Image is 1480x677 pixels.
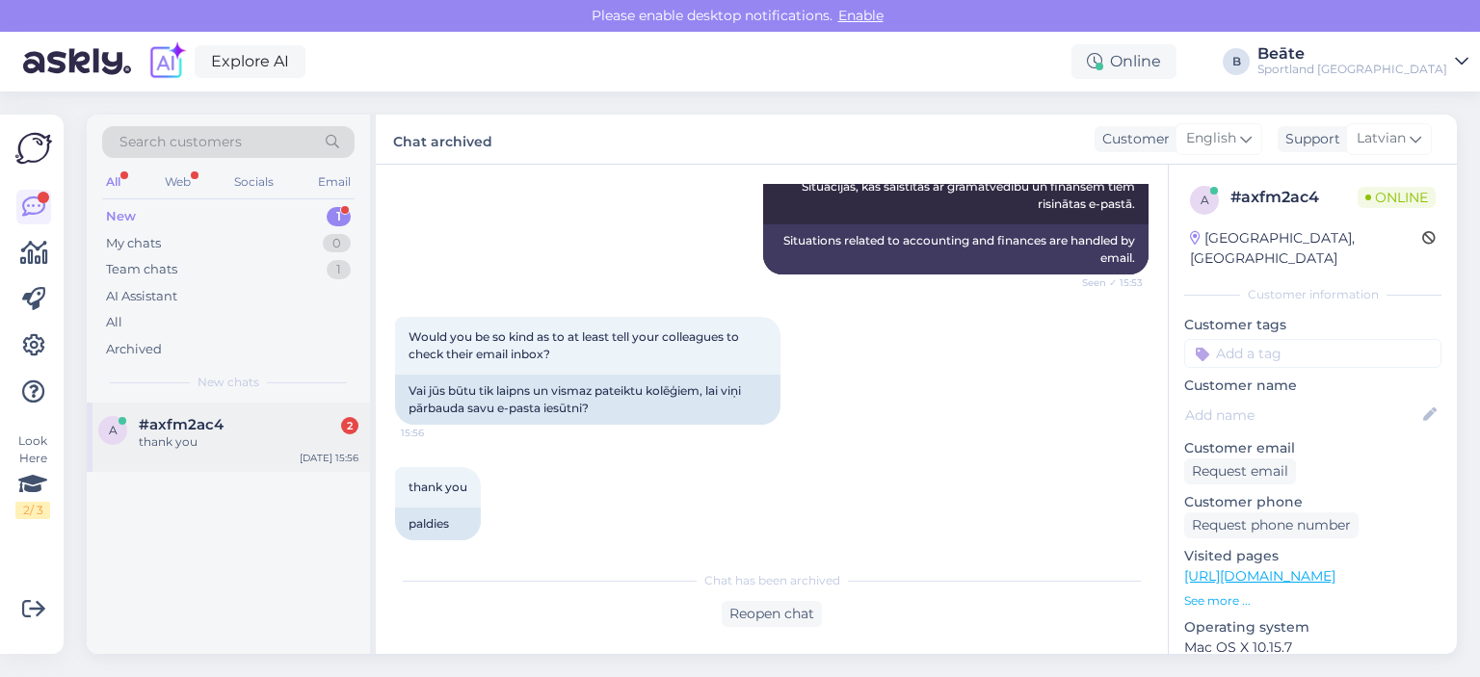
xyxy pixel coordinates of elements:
div: Socials [230,169,277,195]
div: thank you [139,433,358,451]
a: BeāteSportland [GEOGRAPHIC_DATA] [1257,46,1468,77]
span: a [1201,193,1209,207]
p: Customer name [1184,376,1441,396]
p: Customer email [1184,438,1441,458]
span: English [1186,128,1236,149]
div: [DATE] 15:56 [300,451,358,465]
span: 15:56 [401,541,473,556]
input: Add name [1185,404,1419,426]
label: Chat archived [393,126,492,152]
div: Email [314,169,355,195]
div: Request phone number [1184,512,1359,538]
span: Search customers [119,132,242,152]
span: Online [1358,187,1436,208]
div: B [1223,48,1250,75]
a: [URL][DOMAIN_NAME] [1184,567,1335,585]
p: Customer tags [1184,315,1441,335]
div: Online [1071,44,1176,79]
div: Look Here [15,432,50,519]
span: Enable [832,7,889,24]
div: Archived [106,340,162,359]
a: Explore AI [195,45,305,78]
div: Situations related to accounting and finances are handled by email. [763,224,1149,274]
div: Reopen chat [722,601,822,627]
div: Beāte [1257,46,1447,62]
img: Askly Logo [15,130,52,167]
div: Customer [1095,129,1170,149]
p: Visited pages [1184,546,1441,566]
span: #axfm2ac4 [139,416,224,433]
div: paldies [395,508,481,540]
div: All [102,169,124,195]
div: Request email [1184,458,1296,484]
span: Would you be so kind as to at least tell your colleagues to check their email inbox? [409,329,742,361]
div: Vai jūs būtu tik laipns un vismaz pateiktu kolēģiem, lai viņi pārbauda savu e-pasta iesūtni? [395,375,780,425]
p: Mac OS X 10.15.7 [1184,638,1441,658]
div: My chats [106,234,161,253]
div: Customer information [1184,286,1441,303]
p: See more ... [1184,592,1441,610]
div: New [106,207,136,226]
img: explore-ai [146,41,187,82]
span: Latvian [1357,128,1406,149]
div: 1 [327,260,351,279]
div: All [106,313,122,332]
div: 1 [327,207,351,226]
div: Web [161,169,195,195]
span: Seen ✓ 15:53 [1070,275,1143,290]
input: Add a tag [1184,339,1441,368]
div: 2 / 3 [15,502,50,519]
span: a [109,423,118,437]
span: Chat has been archived [704,572,840,589]
p: Customer phone [1184,492,1441,512]
div: 2 [341,417,358,434]
div: # axfm2ac4 [1230,186,1358,209]
div: 0 [323,234,351,253]
div: Support [1278,129,1340,149]
div: [GEOGRAPHIC_DATA], [GEOGRAPHIC_DATA] [1190,228,1422,269]
span: 15:56 [401,426,473,440]
span: thank you [409,480,467,494]
div: Sportland [GEOGRAPHIC_DATA] [1257,62,1447,77]
div: AI Assistant [106,287,177,306]
p: Operating system [1184,617,1441,638]
span: New chats [198,374,259,391]
div: Team chats [106,260,177,279]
